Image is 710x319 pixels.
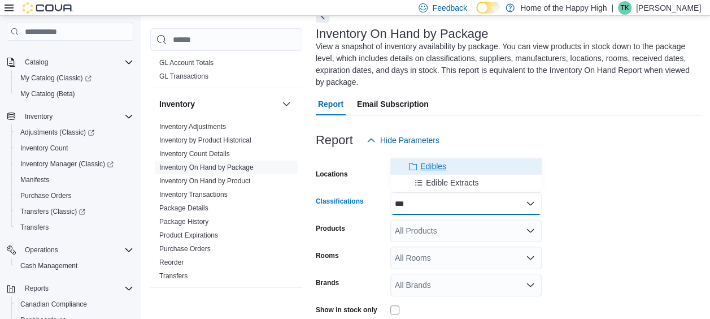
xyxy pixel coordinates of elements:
[20,110,57,123] button: Inventory
[16,189,133,202] span: Purchase Orders
[16,71,133,85] span: My Catalog (Classic)
[16,221,133,234] span: Transfers
[280,97,293,111] button: Inventory
[16,126,99,139] a: Adjustments (Classic)
[432,2,467,14] span: Feedback
[159,136,251,144] a: Inventory by Product Historical
[476,2,500,14] input: Dark Mode
[20,74,92,83] span: My Catalog (Classic)
[159,245,211,253] a: Purchase Orders
[11,258,138,274] button: Cash Management
[316,224,345,233] label: Products
[390,158,542,191] div: Choose from the following options
[20,243,63,257] button: Operations
[16,259,133,273] span: Cash Management
[20,243,133,257] span: Operations
[618,1,631,15] div: Teri Koole
[16,126,133,139] span: Adjustments (Classic)
[20,300,87,309] span: Canadian Compliance
[636,1,701,15] p: [PERSON_NAME]
[526,226,535,235] button: Open list of options
[159,218,208,226] a: Package History
[20,144,68,153] span: Inventory Count
[2,54,138,70] button: Catalog
[16,205,90,218] a: Transfers (Classic)
[316,278,339,287] label: Brands
[11,296,138,312] button: Canadian Compliance
[11,172,138,188] button: Manifests
[318,93,343,115] span: Report
[159,123,226,131] a: Inventory Adjustments
[159,163,254,172] span: Inventory On Hand by Package
[150,56,302,88] div: Finance
[11,188,138,204] button: Purchase Orders
[25,245,58,255] span: Operations
[11,124,138,140] a: Adjustments (Classic)
[16,87,80,101] a: My Catalog (Beta)
[2,281,138,296] button: Reports
[11,204,138,219] a: Transfers (Classic)
[362,129,444,152] button: Hide Parameters
[316,41,695,88] div: View a snapshot of inventory availability by package. You can view products in stock down to the ...
[526,199,535,208] button: Close list of options
[25,284,49,293] span: Reports
[159,59,214,67] a: GL Account Totals
[159,72,208,80] a: GL Transactions
[159,150,230,158] a: Inventory Count Details
[16,259,82,273] a: Cash Management
[159,272,188,280] a: Transfers
[25,58,48,67] span: Catalog
[16,141,73,155] a: Inventory Count
[11,140,138,156] button: Inventory Count
[316,133,353,147] h3: Report
[159,204,208,212] a: Package Details
[16,157,133,171] span: Inventory Manager (Classic)
[159,258,184,267] span: Reorder
[159,244,211,253] span: Purchase Orders
[159,176,250,186] span: Inventory On Hand by Product
[16,189,76,202] a: Purchase Orders
[159,258,184,266] a: Reorder
[2,109,138,124] button: Inventory
[16,71,96,85] a: My Catalog (Classic)
[16,141,133,155] span: Inventory Count
[159,58,214,67] span: GL Account Totals
[159,136,251,145] span: Inventory by Product Historical
[11,70,138,86] a: My Catalog (Classic)
[20,110,133,123] span: Inventory
[159,191,228,199] a: Inventory Transactions
[159,231,218,239] a: Product Expirations
[159,149,230,158] span: Inventory Count Details
[357,93,429,115] span: Email Subscription
[380,135,439,146] span: Hide Parameters
[159,190,228,199] span: Inventory Transactions
[390,175,542,191] button: Edible Extracts
[520,1,607,15] p: Home of the Happy High
[23,2,73,14] img: Cova
[20,55,53,69] button: Catalog
[390,158,542,175] button: Edibles
[16,157,118,171] a: Inventory Manager (Classic)
[11,86,138,102] button: My Catalog (Beta)
[16,298,92,311] a: Canadian Compliance
[16,298,133,311] span: Canadian Compliance
[159,177,250,185] a: Inventory On Hand by Product
[316,305,377,314] label: Show in stock only
[159,271,188,281] span: Transfers
[159,163,254,171] a: Inventory On Hand by Package
[20,55,133,69] span: Catalog
[426,177,478,188] span: Edible Extracts
[20,191,72,200] span: Purchase Orders
[316,27,489,41] h3: Inventory On Hand by Package
[16,221,53,234] a: Transfers
[16,173,54,187] a: Manifests
[611,1,613,15] p: |
[20,282,53,295] button: Reports
[11,156,138,172] a: Inventory Manager (Classic)
[20,159,114,169] span: Inventory Manager (Classic)
[20,175,49,184] span: Manifests
[20,128,94,137] span: Adjustments (Classic)
[20,207,85,216] span: Transfers (Classic)
[526,281,535,290] button: Open list of options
